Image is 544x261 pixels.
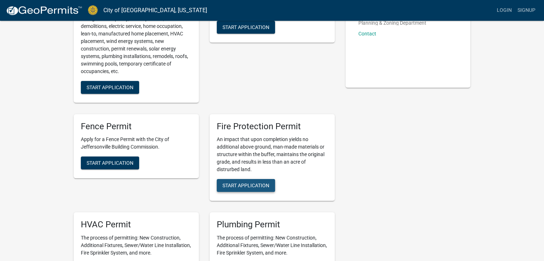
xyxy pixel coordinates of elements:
[88,5,98,15] img: City of Jeffersonville, Indiana
[217,21,275,34] button: Start Application
[515,4,538,17] a: Signup
[103,4,207,16] a: City of [GEOGRAPHIC_DATA], [US_STATE]
[81,81,139,94] button: Start Application
[217,179,275,192] button: Start Application
[87,84,133,90] span: Start Application
[81,156,139,169] button: Start Application
[87,160,133,166] span: Start Application
[217,136,328,173] p: An impact that upon completion yields no additional above ground, man-made materials or structure...
[81,136,192,151] p: Apply for a Fence Permit with the City of Jeffersonville Building Commission.
[81,219,192,230] h5: HVAC Permit
[222,183,269,188] span: Start Application
[358,20,426,25] p: Planning & Zoning Department
[81,121,192,132] h5: Fence Permit
[217,121,328,132] h5: Fire Protection Permit
[222,24,269,30] span: Start Application
[358,31,376,37] a: Contact
[494,4,515,17] a: Login
[217,219,328,230] h5: Plumbing Permit
[217,234,328,257] p: The process of permitting: New Construction, Additional Fixtures, Sewer/Water Line Installation, ...
[81,234,192,257] p: The process of permitting: New Construction, Additional Fixtures, Sewer/Water Line Installation, ...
